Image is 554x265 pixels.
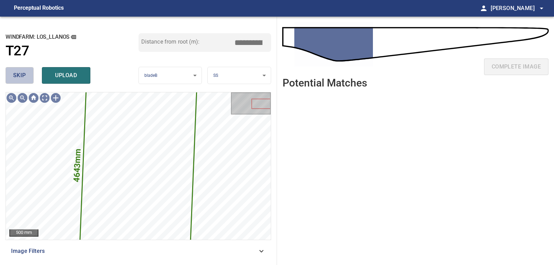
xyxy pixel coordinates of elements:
div: bladeB [139,67,202,84]
span: SS [213,73,218,78]
label: Distance from root (m): [141,39,199,45]
img: Zoom out [17,92,28,103]
span: upload [50,71,83,80]
img: Zoom in [6,92,17,103]
button: skip [6,67,34,84]
a: T27 [6,43,138,59]
img: Toggle selection [50,92,61,103]
div: SS [208,67,271,84]
h2: windfarm: Los_Llanos [6,33,138,41]
button: [PERSON_NAME] [488,1,546,15]
h2: Potential Matches [283,77,367,89]
span: arrow_drop_down [537,4,546,12]
button: copy message details [70,33,77,41]
figcaption: Perceptual Robotics [14,3,64,14]
div: Image Filters [6,243,271,259]
span: person [480,4,488,12]
text: 4643mm [72,148,83,182]
span: [PERSON_NAME] [491,3,546,13]
span: bladeB [144,73,158,78]
span: skip [13,71,26,80]
span: Image Filters [11,247,257,255]
img: Go home [28,92,39,103]
h1: T27 [6,43,29,59]
button: upload [42,67,90,84]
img: Toggle full page [39,92,50,103]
